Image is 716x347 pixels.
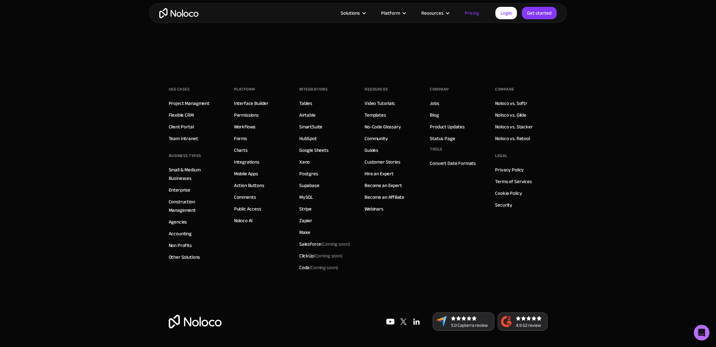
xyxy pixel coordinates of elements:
a: Customer Stories [365,158,400,166]
a: Client Portal [169,123,194,131]
a: Project Managment [169,99,210,108]
a: Forms [234,134,247,143]
a: MySQL [299,193,313,201]
a: Community [365,134,388,143]
a: Guides [365,146,378,154]
a: Comments [234,193,256,201]
a: Xano [299,158,310,166]
a: Noloco vs. Retool [495,134,530,143]
a: Other Solutions [169,253,200,261]
a: Become an Expert [365,181,402,190]
a: Accounting [169,229,192,238]
div: Resources [421,9,444,17]
a: Make [299,228,310,237]
a: Tables [299,99,312,108]
div: Solutions [333,9,373,17]
a: Status Page [430,134,455,143]
a: Get started [522,7,557,19]
a: Interface Builder [234,99,269,108]
div: Platform [373,9,413,17]
div: INTEGRATIONS [299,84,328,94]
a: Login [495,7,517,19]
a: Become an Affiliate [365,193,404,201]
a: Webinars [365,205,383,213]
a: Charts [234,146,248,154]
a: Mobile Apps [234,169,258,178]
a: Pricing [457,9,487,17]
a: No-Code Glossary [365,123,401,131]
a: Hire an Expert [365,169,394,178]
div: Tools [430,144,443,154]
a: Templates [365,111,386,119]
div: Resources [365,84,388,94]
a: Action Buttons [234,181,264,190]
a: Video Tutorials [365,99,395,108]
a: Permissions [234,111,259,119]
a: Workflows [234,123,256,131]
div: Legal [495,151,507,161]
a: Small & Medium Businesses [169,166,221,182]
div: Open Intercom Messenger [694,325,709,340]
a: Zapier [299,216,312,225]
a: Non Profits [169,241,192,250]
a: home [159,8,198,18]
a: Airtable [299,111,316,119]
a: Public Access [234,205,261,213]
div: Resources [413,9,457,17]
a: Google Sheets [299,146,329,154]
div: Salesforce [299,240,350,248]
a: Construction Management [169,197,221,214]
a: Agencies [169,218,187,226]
span: (Coming soon) [309,263,338,272]
a: Terms of Services [495,177,532,186]
a: Jobs [430,99,439,108]
a: Security [495,201,512,209]
a: Team Intranet [169,134,198,143]
a: Noloco vs. Softr [495,99,527,108]
a: Noloco vs. Stacker [495,123,533,131]
div: Coda [299,263,338,272]
a: SmartSuite [299,123,323,131]
a: Privacy Policy [495,166,524,174]
a: Flexible CRM [169,111,194,119]
div: BUSINESS TYPES [169,151,201,161]
a: Stripe [299,205,312,213]
a: Convert Date Formats [430,159,476,167]
div: ClickUp [299,252,343,260]
a: Enterprise [169,186,191,194]
div: Use Cases [169,84,190,94]
div: Compare [495,84,514,94]
a: Product Updates [430,123,465,131]
div: Platform [381,9,400,17]
div: Company [430,84,449,94]
a: Blog [430,111,439,119]
a: Cookie Policy [495,189,522,197]
div: Solutions [341,9,360,17]
a: HubSpot [299,134,317,143]
span: (Coming soon) [314,251,343,260]
span: (Coming soon) [321,239,350,249]
div: Platform [234,84,255,94]
a: Supabase [299,181,319,190]
a: Postgres [299,169,318,178]
a: Noloco AI [234,216,253,225]
a: Integrations [234,158,259,166]
a: Noloco vs. Glide [495,111,526,119]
